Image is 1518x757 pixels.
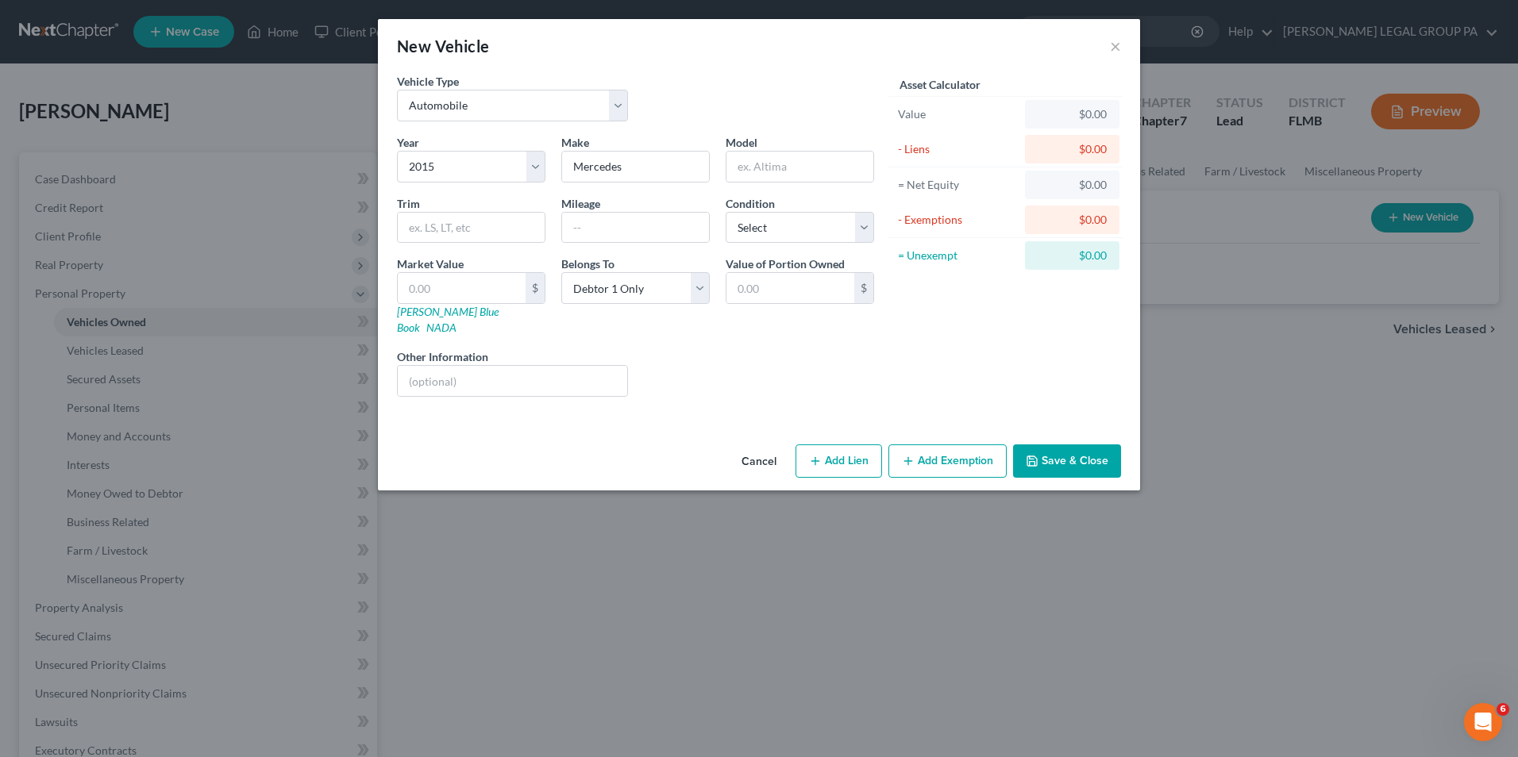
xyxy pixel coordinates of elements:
span: Make [561,136,589,149]
div: $0.00 [1038,212,1107,228]
button: Save & Close [1013,444,1121,478]
a: [PERSON_NAME] Blue Book [397,305,499,334]
div: $0.00 [1038,248,1107,263]
a: NADA [426,321,457,334]
div: = Net Equity [898,177,1018,193]
div: $ [526,273,545,303]
div: $ [854,273,873,303]
div: New Vehicle [397,35,489,57]
div: $0.00 [1038,141,1107,157]
button: Add Exemption [888,444,1007,478]
input: ex. Nissan [562,152,709,182]
iframe: Intercom live chat [1464,703,1502,741]
button: × [1110,37,1121,56]
label: Market Value [397,256,464,272]
label: Value of Portion Owned [726,256,845,272]
label: Mileage [561,195,600,212]
span: 6 [1497,703,1509,716]
input: 0.00 [398,273,526,303]
button: Cancel [729,446,789,478]
span: Belongs To [561,257,615,271]
div: $0.00 [1038,106,1107,122]
button: Add Lien [796,444,882,478]
label: Vehicle Type [397,73,459,90]
label: Trim [397,195,420,212]
div: = Unexempt [898,248,1018,263]
input: (optional) [398,366,627,396]
input: ex. Altima [726,152,873,182]
label: Other Information [397,348,488,365]
label: Condition [726,195,775,212]
div: - Exemptions [898,212,1018,228]
div: Value [898,106,1018,122]
input: ex. LS, LT, etc [398,213,545,243]
input: 0.00 [726,273,854,303]
label: Asset Calculator [900,76,981,93]
label: Model [726,134,757,151]
label: Year [397,134,419,151]
input: -- [562,213,709,243]
div: - Liens [898,141,1018,157]
div: $0.00 [1038,177,1107,193]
